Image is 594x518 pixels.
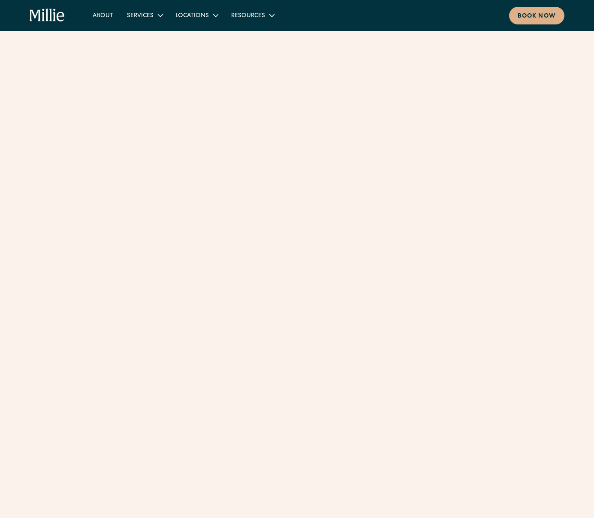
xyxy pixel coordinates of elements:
[224,8,280,22] div: Resources
[120,8,169,22] div: Services
[30,9,65,22] a: home
[518,12,556,21] div: Book now
[509,7,564,24] a: Book now
[176,12,209,21] div: Locations
[169,8,224,22] div: Locations
[86,8,120,22] a: About
[127,12,154,21] div: Services
[231,12,265,21] div: Resources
